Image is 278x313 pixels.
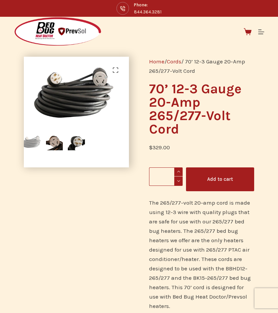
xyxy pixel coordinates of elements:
a: Home [149,58,165,65]
p: The 265/277-volt 20-amp cord is made using 12-3 wire with quality plugs that are safe for use wit... [149,198,254,311]
bdi: 329.00 [149,144,170,151]
a: 70’ 12-3 Gauge 20-Amp 265/277-Volt Cord [24,89,131,95]
input: Product quantity [149,167,183,186]
span: $ [149,144,152,151]
button: Menu [258,29,264,35]
img: 70’ 12-3 Gauge 20-Amp 265/277-Volt Cord [24,57,131,128]
img: 70’ 12-3 Gauge 20-Amp 265/277-Volt Cord - Image 3 [68,133,85,150]
button: Add to cart [186,167,254,191]
span: Phone: [134,1,161,8]
h1: 70’ 12-3 Gauge 20-Amp 265/277-Volt Cord [149,82,254,136]
a: View full-screen image gallery [109,63,122,77]
a: 844.364.3281 [134,9,161,14]
nav: Breadcrumb [149,57,254,75]
img: 70’ 12-3 Gauge 20-Amp 265/277-Volt Cord [24,133,41,150]
a: Cords [167,58,181,65]
img: Prevsol/Bed Bug Heat Doctor [14,17,102,47]
img: 70’ 12-3 Gauge 20-Amp 265/277-Volt Cord - Image 2 [46,133,63,150]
